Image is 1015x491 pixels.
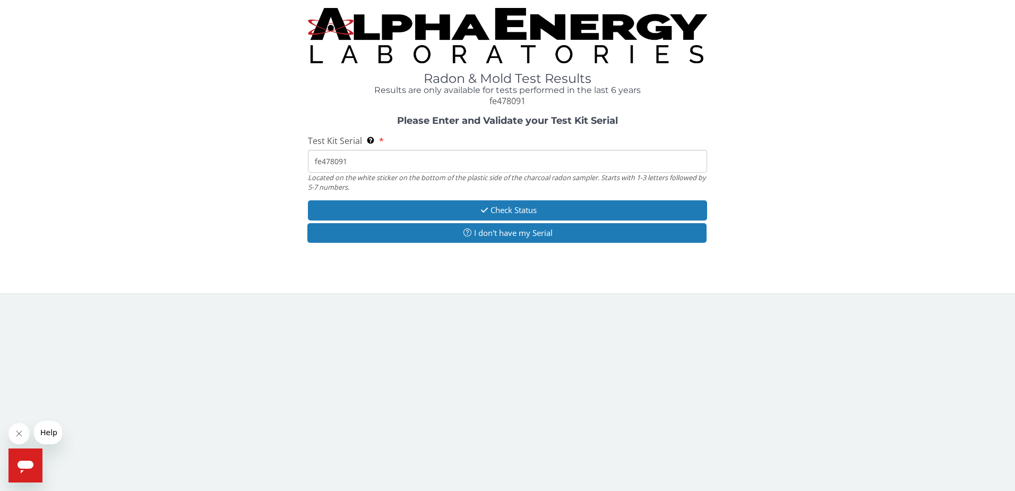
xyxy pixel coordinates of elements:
iframe: Close message [8,423,30,444]
img: TightCrop.jpg [308,8,708,63]
span: fe478091 [489,95,526,107]
h4: Results are only available for tests performed in the last 6 years [308,86,708,95]
div: Located on the white sticker on the bottom of the plastic side of the charcoal radon sampler. Sta... [308,173,708,192]
span: Test Kit Serial [308,135,362,147]
strong: Please Enter and Validate your Test Kit Serial [397,115,618,126]
button: I don't have my Serial [307,223,707,243]
h1: Radon & Mold Test Results [308,72,708,86]
button: Check Status [308,200,708,220]
iframe: Message from company [34,421,62,444]
iframe: Button to launch messaging window [8,448,42,482]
